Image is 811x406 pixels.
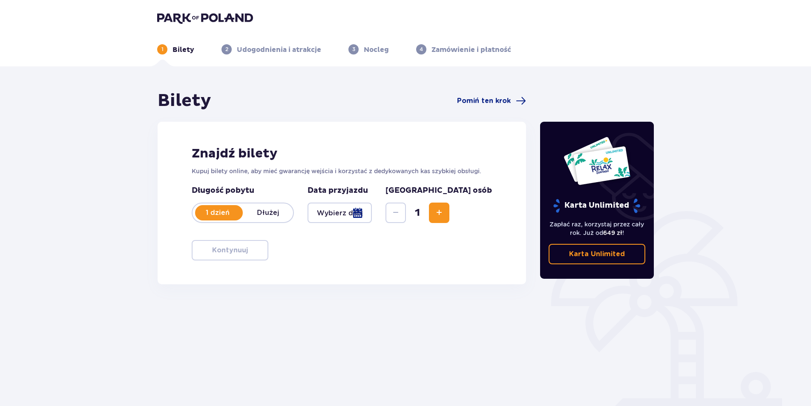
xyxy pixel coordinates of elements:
[549,244,646,264] a: Karta Unlimited
[457,96,511,106] span: Pomiń ten krok
[431,45,511,54] p: Zamówienie i płatność
[161,46,164,53] p: 1
[457,96,526,106] a: Pomiń ten krok
[221,44,321,54] div: 2Udogodnienia i atrakcje
[192,167,492,175] p: Kupuj bilety online, aby mieć gwarancję wejścia i korzystać z dedykowanych kas szybkiej obsługi.
[212,246,248,255] p: Kontynuuj
[563,136,631,186] img: Dwie karty całoroczne do Suntago z napisem 'UNLIMITED RELAX', na białym tle z tropikalnymi liśćmi...
[157,12,253,24] img: Park of Poland logo
[420,46,423,53] p: 4
[552,198,641,213] p: Karta Unlimited
[157,44,194,54] div: 1Bilety
[243,208,293,217] p: Dłużej
[408,206,427,219] span: 1
[385,186,492,196] p: [GEOGRAPHIC_DATA] osób
[193,208,243,217] p: 1 dzień
[192,240,268,260] button: Kontynuuj
[429,203,449,223] button: Zwiększ
[158,90,211,112] h1: Bilety
[569,249,625,259] p: Karta Unlimited
[416,44,511,54] div: 4Zamówienie i płatność
[308,186,368,196] p: Data przyjazdu
[352,46,355,53] p: 3
[364,45,389,54] p: Nocleg
[385,203,406,223] button: Zmniejsz
[192,186,294,196] p: Długość pobytu
[348,44,389,54] div: 3Nocleg
[549,220,646,237] p: Zapłać raz, korzystaj przez cały rok. Już od !
[192,146,492,162] h2: Znajdź bilety
[173,45,194,54] p: Bilety
[603,229,622,236] span: 649 zł
[225,46,228,53] p: 2
[237,45,321,54] p: Udogodnienia i atrakcje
